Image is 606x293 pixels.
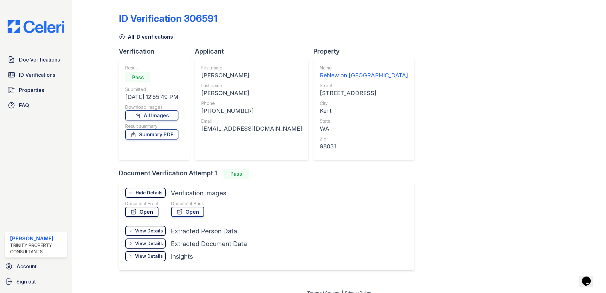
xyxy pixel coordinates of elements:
[171,227,237,236] div: Extracted Person Data
[201,107,302,115] div: [PHONE_NUMBER]
[5,99,67,112] a: FAQ
[3,20,69,33] img: CE_Logo_Blue-a8612792a0a2168367f1c8372b55b34899dd931a85d93a1a3d3e32e68fde9ad4.png
[320,71,408,80] div: ReNew on [GEOGRAPHIC_DATA]
[10,235,64,242] div: [PERSON_NAME]
[320,124,408,133] div: WA
[19,86,44,94] span: Properties
[125,110,178,120] a: All Images
[320,89,408,98] div: [STREET_ADDRESS]
[171,207,204,217] a: Open
[136,190,163,196] div: Hide Details
[320,65,408,71] div: Name
[125,86,178,93] div: Submitted
[201,118,302,124] div: Email
[135,240,163,247] div: View Details
[201,89,302,98] div: [PERSON_NAME]
[320,82,408,89] div: Street
[5,68,67,81] a: ID Verifications
[125,129,178,140] a: Summary PDF
[579,268,600,287] iframe: chat widget
[125,123,178,129] div: Result summary
[171,189,226,198] div: Verification Images
[171,239,247,248] div: Extracted Document Data
[16,278,36,285] span: Sign out
[119,169,419,179] div: Document Verification Attempt 1
[3,275,69,288] a: Sign out
[125,200,158,207] div: Document Front
[5,84,67,96] a: Properties
[119,13,217,24] div: ID Verification 306591
[16,263,36,270] span: Account
[201,124,302,133] div: [EMAIL_ADDRESS][DOMAIN_NAME]
[5,53,67,66] a: Doc Verifications
[125,72,151,82] div: Pass
[19,101,29,109] span: FAQ
[320,142,408,151] div: 98031
[171,200,204,207] div: Document Back
[125,65,178,71] div: Result
[3,260,69,273] a: Account
[125,93,178,101] div: [DATE] 12:55:49 PM
[201,82,302,89] div: Last name
[135,228,163,234] div: View Details
[10,242,64,255] div: Trinity Property Consultants
[201,100,302,107] div: Phone
[320,100,408,107] div: City
[320,107,408,115] div: Kent
[223,169,249,179] div: Pass
[125,207,158,217] a: Open
[171,252,193,261] div: Insights
[19,56,60,63] span: Doc Verifications
[119,47,195,56] div: Verification
[313,47,419,56] div: Property
[320,65,408,80] a: Name ReNew on [GEOGRAPHIC_DATA]
[119,33,173,41] a: All ID verifications
[135,253,163,259] div: View Details
[19,71,55,79] span: ID Verifications
[195,47,313,56] div: Applicant
[320,118,408,124] div: State
[201,71,302,80] div: [PERSON_NAME]
[201,65,302,71] div: First name
[320,136,408,142] div: Zip
[125,104,178,110] div: Download Images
